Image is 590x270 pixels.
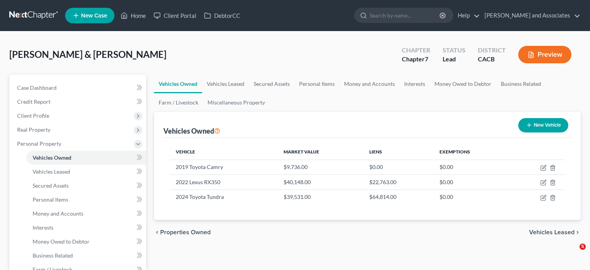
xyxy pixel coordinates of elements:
[26,249,146,263] a: Business Related
[564,244,582,262] iframe: Intercom live chat
[277,190,363,204] td: $39,531.00
[33,182,69,189] span: Secured Assets
[170,160,277,174] td: 2019 Toyota Camry
[433,190,510,204] td: $0.00
[454,9,480,23] a: Help
[400,75,430,93] a: Interests
[170,144,277,160] th: Vehicle
[117,9,150,23] a: Home
[163,126,220,136] div: Vehicles Owned
[33,238,90,245] span: Money Owed to Debtor
[26,179,146,193] a: Secured Assets
[339,75,400,93] a: Money and Accounts
[580,244,586,250] span: 5
[17,140,61,147] span: Personal Property
[33,154,71,161] span: Vehicles Owned
[478,55,506,64] div: CACB
[277,144,363,160] th: Market Value
[203,93,270,112] a: Miscellaneous Property
[433,175,510,190] td: $0.00
[150,9,200,23] a: Client Portal
[9,49,166,60] span: [PERSON_NAME] & [PERSON_NAME]
[574,229,581,235] i: chevron_right
[26,165,146,179] a: Vehicles Leased
[363,175,434,190] td: $22,763.00
[11,81,146,95] a: Case Dashboard
[17,84,57,91] span: Case Dashboard
[443,55,465,64] div: Lead
[33,252,73,259] span: Business Related
[160,229,211,235] span: Properties Owned
[277,160,363,174] td: $9,736.00
[200,9,244,23] a: DebtorCC
[17,98,50,105] span: Credit Report
[11,95,146,109] a: Credit Report
[33,224,54,231] span: Interests
[26,193,146,207] a: Personal Items
[26,151,146,165] a: Vehicles Owned
[443,46,465,55] div: Status
[17,126,50,133] span: Real Property
[402,55,430,64] div: Chapter
[33,210,83,217] span: Money and Accounts
[433,144,510,160] th: Exemptions
[17,112,49,119] span: Client Profile
[425,55,428,63] span: 7
[26,221,146,235] a: Interests
[496,75,546,93] a: Business Related
[154,229,211,235] button: chevron_left Properties Owned
[481,9,580,23] a: [PERSON_NAME] and Associates
[363,190,434,204] td: $64,814.00
[370,8,441,23] input: Search by name...
[277,175,363,190] td: $40,148.00
[154,229,160,235] i: chevron_left
[402,46,430,55] div: Chapter
[202,75,249,93] a: Vehicles Leased
[81,13,107,19] span: New Case
[529,229,574,235] span: Vehicles Leased
[518,118,568,132] button: New Vehicle
[518,46,571,63] button: Preview
[26,235,146,249] a: Money Owed to Debtor
[430,75,496,93] a: Money Owed to Debtor
[529,229,581,235] button: Vehicles Leased chevron_right
[433,160,510,174] td: $0.00
[363,144,434,160] th: Liens
[26,207,146,221] a: Money and Accounts
[154,93,203,112] a: Farm / Livestock
[478,46,506,55] div: District
[33,168,70,175] span: Vehicles Leased
[170,190,277,204] td: 2024 Toyota Tundra
[249,75,294,93] a: Secured Assets
[294,75,339,93] a: Personal Items
[170,175,277,190] td: 2022 Lexus RX350
[33,196,68,203] span: Personal Items
[154,75,202,93] a: Vehicles Owned
[363,160,434,174] td: $0.00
